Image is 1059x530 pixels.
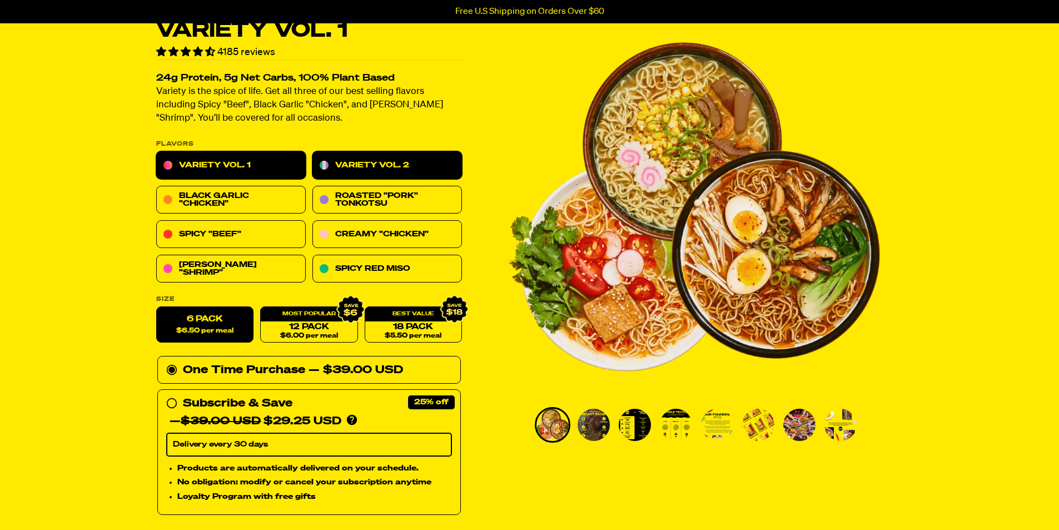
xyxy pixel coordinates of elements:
span: $6.00 per meal [280,333,337,340]
li: Loyalty Program with free gifts [177,491,452,503]
img: Variety Vol. 1 [619,409,651,441]
img: Variety Vol. 1 [660,409,692,441]
select: Subscribe & Save —$39.00 USD$29.25 USD Products are automatically delivered on your schedule. No ... [166,433,452,457]
li: Go to slide 2 [576,407,611,443]
div: Subscribe & Save [183,395,292,413]
span: $6.50 per meal [176,328,233,335]
a: Creamy "Chicken" [312,221,462,249]
img: Variety Vol. 1 [824,409,857,441]
div: PDP main carousel thumbnails [507,407,881,443]
span: 4185 reviews [217,47,275,57]
div: PDP main carousel [507,20,881,394]
label: Size [156,296,462,303]
div: — $29.25 USD [170,413,341,430]
del: $39.00 USD [181,416,261,427]
h1: Variety Vol. 1 [156,20,462,41]
img: Variety Vol. 1 [578,409,610,441]
div: One Time Purchase [166,361,452,379]
li: Go to slide 3 [617,407,653,443]
a: Black Garlic "Chicken" [156,186,306,214]
a: Roasted "Pork" Tonkotsu [312,186,462,214]
li: 1 of 8 [507,20,881,394]
span: $5.50 per meal [385,333,441,340]
li: Go to slide 8 [823,407,858,443]
li: Go to slide 5 [699,407,735,443]
label: 6 Pack [156,307,253,343]
a: Variety Vol. 1 [156,152,306,180]
li: Go to slide 4 [658,407,694,443]
p: Flavors [156,141,462,147]
li: Go to slide 1 [535,407,570,443]
img: Variety Vol. 1 [742,409,774,441]
img: Variety Vol. 1 [536,409,569,441]
div: — $39.00 USD [309,361,403,379]
a: Spicy "Beef" [156,221,306,249]
p: Variety is the spice of life. Get all three of our best selling flavors including Spicy "Beef", B... [156,86,462,126]
li: No obligation: modify or cancel your subscription anytime [177,477,452,489]
li: Go to slide 6 [740,407,776,443]
a: 12 Pack$6.00 per meal [260,307,357,343]
img: Variety Vol. 1 [507,20,881,394]
p: Free U.S Shipping on Orders Over $60 [455,7,604,17]
a: Variety Vol. 2 [312,152,462,180]
h2: 24g Protein, 5g Net Carbs, 100% Plant Based [156,74,462,83]
li: Products are automatically delivered on your schedule. [177,462,452,474]
a: 18 Pack$5.50 per meal [364,307,461,343]
img: Variety Vol. 1 [783,409,816,441]
li: Go to slide 7 [782,407,817,443]
a: Spicy Red Miso [312,255,462,283]
img: Variety Vol. 1 [701,409,733,441]
span: 4.55 stars [156,47,217,57]
a: [PERSON_NAME] "Shrimp" [156,255,306,283]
